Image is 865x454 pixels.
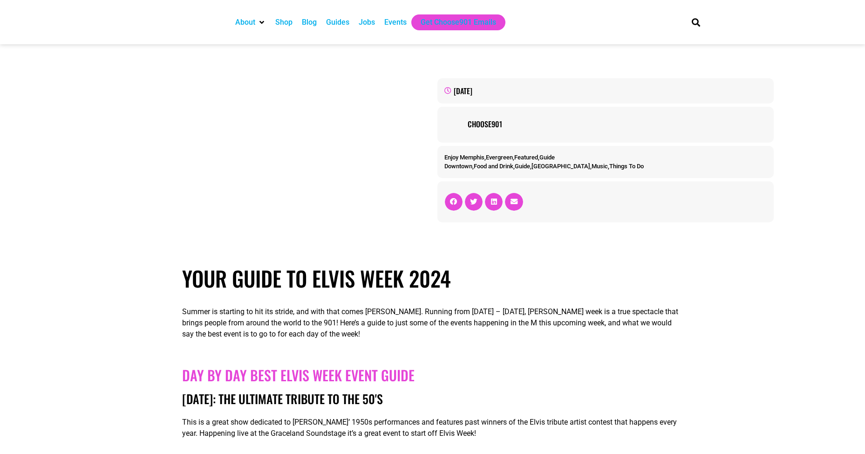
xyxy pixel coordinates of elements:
[485,193,503,211] div: Share on linkedin
[454,85,472,96] time: [DATE]
[592,163,608,170] a: Music
[231,14,676,30] nav: Main nav
[514,154,538,161] a: Featured
[444,154,484,161] a: Enjoy Memphis
[444,114,463,132] img: Picture of Choose901
[444,163,472,170] a: Downtown
[384,17,407,28] a: Events
[182,266,682,291] h1: Your Guide to Elvis Week 2024
[326,17,349,28] a: Guides
[539,154,555,161] a: Guide
[235,17,255,28] a: About
[531,163,590,170] a: [GEOGRAPHIC_DATA]
[465,193,483,211] div: Share on twitter
[182,390,383,408] a: [DATE]: The Ultimate tribute to the 50's
[302,17,317,28] a: Blog
[444,163,644,170] span: , , , , ,
[609,163,644,170] a: Things To Do
[486,154,513,161] a: Evergreen
[515,163,530,170] a: Guide
[468,118,767,130] a: Choose901
[505,193,523,211] div: Share on email
[231,14,271,30] div: About
[275,17,293,28] a: Shop
[421,17,496,28] a: Get Choose901 Emails
[182,367,682,384] h2: DAY BY DAY BEST ELVIS WEEK EVENT GUIDE
[474,163,513,170] a: Food and Drink
[130,54,428,247] img: A packed audience watches a concert reminiscent of spring and summer festivals in Memphis. The st...
[444,154,555,161] span: , , ,
[182,306,682,340] p: Summer is starting to hit its stride, and with that comes [PERSON_NAME]. Running from [DATE] – [D...
[359,17,375,28] a: Jobs
[688,14,703,30] div: Search
[445,193,463,211] div: Share on facebook
[182,417,682,439] p: This is a great show dedicated to [PERSON_NAME]’ 1950s performances and features past winners of ...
